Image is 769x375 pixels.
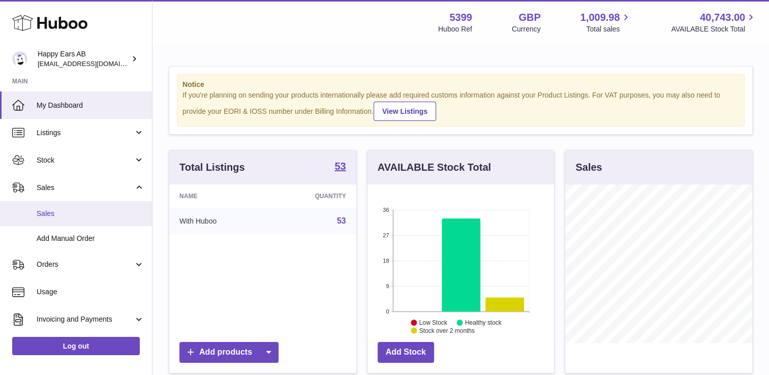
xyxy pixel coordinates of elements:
[38,49,129,69] div: Happy Ears AB
[378,342,434,363] a: Add Stock
[334,161,346,171] strong: 53
[419,319,448,326] text: Low Stock
[169,208,268,234] td: With Huboo
[268,184,356,208] th: Quantity
[383,207,389,213] text: 36
[383,258,389,264] text: 18
[37,287,144,297] span: Usage
[671,24,757,34] span: AVAILABLE Stock Total
[465,319,502,326] text: Healthy stock
[179,342,279,363] a: Add products
[179,161,245,174] h3: Total Listings
[37,209,144,218] span: Sales
[182,90,739,121] div: If you're planning on sending your products internationally please add required customs informati...
[37,315,134,324] span: Invoicing and Payments
[37,155,134,165] span: Stock
[580,11,620,24] span: 1,009.98
[169,184,268,208] th: Name
[37,260,134,269] span: Orders
[378,161,491,174] h3: AVAILABLE Stock Total
[419,327,475,334] text: Stock over 2 months
[512,24,541,34] div: Currency
[37,101,144,110] span: My Dashboard
[12,51,27,67] img: 3pl@happyearsearplugs.com
[37,234,144,243] span: Add Manual Order
[182,80,739,89] strong: Notice
[386,283,389,289] text: 9
[37,128,134,138] span: Listings
[518,11,540,24] strong: GBP
[700,11,745,24] span: 40,743.00
[383,232,389,238] text: 27
[671,11,757,34] a: 40,743.00 AVAILABLE Stock Total
[580,11,632,34] a: 1,009.98 Total sales
[386,308,389,315] text: 0
[438,24,472,34] div: Huboo Ref
[38,59,149,68] span: [EMAIL_ADDRESS][DOMAIN_NAME]
[575,161,602,174] h3: Sales
[374,102,436,121] a: View Listings
[586,24,631,34] span: Total sales
[12,337,140,355] a: Log out
[37,183,134,193] span: Sales
[334,161,346,173] a: 53
[449,11,472,24] strong: 5399
[337,216,346,225] a: 53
